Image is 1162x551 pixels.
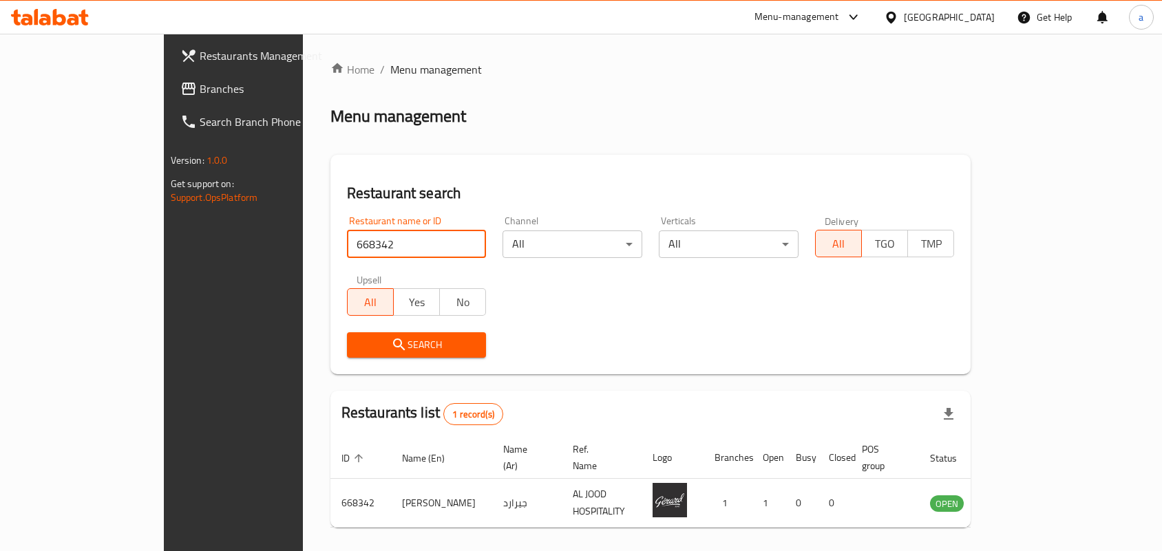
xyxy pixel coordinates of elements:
span: TMP [913,234,949,254]
span: All [821,234,856,254]
span: Branches [200,80,347,97]
td: 0 [818,479,851,528]
span: No [445,292,480,312]
span: TGO [867,234,902,254]
table: enhanced table [330,437,1039,528]
h2: Menu management [330,105,466,127]
button: Search [347,332,487,358]
td: 0 [785,479,818,528]
span: Restaurants Management [200,47,347,64]
div: Menu-management [754,9,839,25]
span: Name (Ar) [503,441,545,474]
div: All [659,230,799,258]
label: Delivery [825,216,859,226]
span: Ref. Name [573,441,625,474]
span: Search Branch Phone [200,114,347,130]
button: All [347,288,394,316]
button: No [439,288,486,316]
span: POS group [862,441,902,474]
td: 1 [704,479,752,528]
li: / [380,61,385,78]
span: a [1139,10,1143,25]
h2: Restaurant search [347,183,955,204]
span: OPEN [930,496,964,512]
a: Branches [169,72,358,105]
th: Closed [818,437,851,479]
div: [GEOGRAPHIC_DATA] [904,10,995,25]
h2: Restaurants list [341,402,503,425]
td: 668342 [330,479,391,528]
div: Total records count [443,403,503,425]
button: TGO [861,230,908,257]
div: Export file [932,398,965,431]
th: Open [752,437,785,479]
span: 1 record(s) [444,408,503,421]
button: All [815,230,862,257]
th: Branches [704,437,752,479]
span: 1.0.0 [207,151,228,169]
th: Logo [642,437,704,479]
a: Search Branch Phone [169,105,358,138]
label: Upsell [357,274,382,284]
span: All [353,292,388,312]
td: AL JOOD HOSPITALITY [562,479,642,528]
div: All [503,230,642,258]
span: Menu management [390,61,482,78]
span: Name (En) [402,450,463,466]
td: 1 [752,479,785,528]
button: Yes [393,288,440,316]
a: Restaurants Management [169,39,358,72]
td: جيرارد [492,479,562,528]
span: ID [341,450,368,466]
nav: breadcrumb [330,61,971,78]
a: Support.OpsPlatform [171,188,258,206]
span: Status [930,450,975,466]
td: [PERSON_NAME] [391,479,492,528]
input: Search for restaurant name or ID.. [347,230,487,258]
span: Version: [171,151,204,169]
img: Gerard [653,483,687,517]
span: Search [358,336,476,354]
span: Get support on: [171,175,234,193]
button: TMP [907,230,954,257]
span: Yes [399,292,434,312]
th: Busy [785,437,818,479]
